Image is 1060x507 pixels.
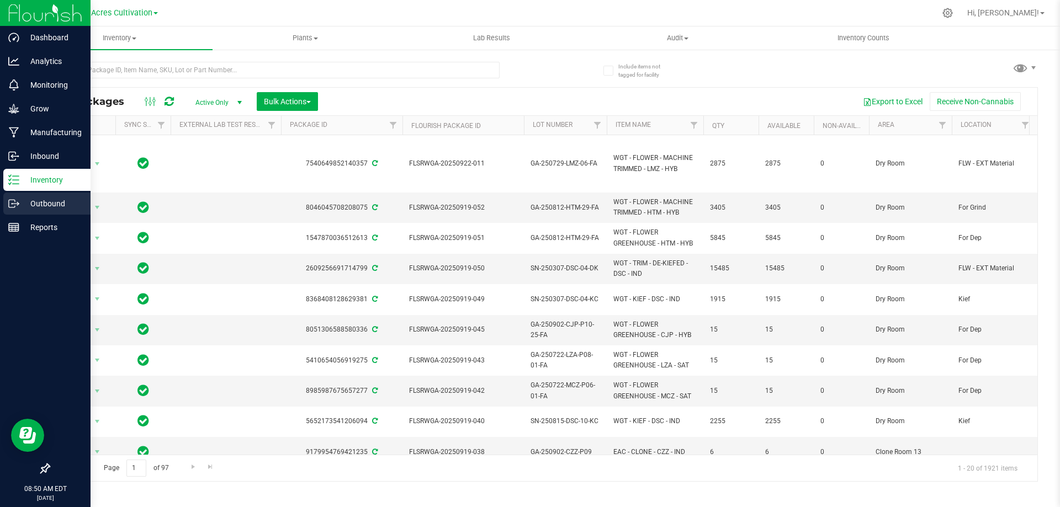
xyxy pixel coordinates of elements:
[767,122,801,130] a: Available
[533,121,573,129] a: Lot Number
[823,33,904,43] span: Inventory Counts
[19,197,86,210] p: Outbound
[91,291,104,307] span: select
[856,92,930,111] button: Export to Excel
[370,417,378,425] span: Sync from Compliance System
[370,448,378,456] span: Sync from Compliance System
[409,233,517,243] span: FLSRWGA-20250919-051
[958,263,1028,274] span: FLW - EXT Material
[5,484,86,494] p: 08:50 AM EDT
[279,263,404,274] div: 2609256691714799
[958,355,1028,366] span: For Dep
[876,416,945,426] span: Dry Room
[279,416,404,426] div: 5652173541206094
[19,221,86,234] p: Reports
[613,258,697,279] span: WGT - TRIM - DE-KIEFED - DSC - IND
[137,156,149,171] span: In Sync
[820,386,862,396] span: 0
[94,460,178,477] span: Page of 97
[91,231,104,246] span: select
[710,355,752,366] span: 15
[967,8,1039,17] span: Hi, [PERSON_NAME]!
[765,233,807,243] span: 5845
[458,33,525,43] span: Lab Results
[820,202,862,213] span: 0
[613,416,697,426] span: WGT - KIEF - DSC - IND
[710,294,752,305] span: 1915
[409,263,517,274] span: FLSRWGA-20250919-050
[765,294,807,305] span: 1915
[616,121,651,129] a: Item Name
[8,127,19,138] inline-svg: Manufacturing
[876,355,945,366] span: Dry Room
[710,263,752,274] span: 15485
[137,353,149,368] span: In Sync
[820,324,862,335] span: 0
[941,8,955,18] div: Manage settings
[1016,116,1035,135] a: Filter
[765,324,807,335] span: 15
[820,263,862,274] span: 0
[820,158,862,169] span: 0
[11,419,44,452] iframe: Resource center
[613,294,697,305] span: WGT - KIEF - DSC - IND
[820,294,862,305] span: 0
[185,460,201,474] a: Go to the next page
[820,233,862,243] span: 0
[67,8,152,18] span: Green Acres Cultivation
[765,416,807,426] span: 2255
[710,202,752,213] span: 3405
[8,79,19,90] inline-svg: Monitoring
[765,263,807,274] span: 15485
[958,324,1028,335] span: For Dep
[91,383,104,399] span: select
[934,116,952,135] a: Filter
[710,324,752,335] span: 15
[370,159,378,167] span: Sync from Compliance System
[126,460,146,477] input: 1
[91,353,104,368] span: select
[613,227,697,248] span: WGT - FLOWER GREENHOUSE - HTM - HYB
[531,233,600,243] span: GA-250812-HTM-29-FA
[876,294,945,305] span: Dry Room
[370,356,378,364] span: Sync from Compliance System
[585,26,771,50] a: Audit
[257,92,318,111] button: Bulk Actions
[290,121,327,129] a: Package ID
[179,121,266,129] a: External Lab Test Result
[876,386,945,396] span: Dry Room
[531,319,600,340] span: GA-250902-CJP-P10-25-FA
[124,121,167,129] a: Sync Status
[531,380,600,401] span: GA-250722-MCZ-P06-01-FA
[771,26,957,50] a: Inventory Counts
[8,103,19,114] inline-svg: Grow
[685,116,703,135] a: Filter
[710,158,752,169] span: 2875
[531,263,600,274] span: SN-250307-DSC-04-DK
[710,233,752,243] span: 5845
[279,158,404,169] div: 7540649852140357
[876,158,945,169] span: Dry Room
[820,355,862,366] span: 0
[613,197,697,218] span: WGT - FLOWER - MACHINE TRIMMED - HTM - HYB
[949,460,1026,476] span: 1 - 20 of 1921 items
[531,416,600,426] span: SN-250815-DSC-10-KC
[409,202,517,213] span: FLSRWGA-20250919-052
[384,116,402,135] a: Filter
[399,26,585,50] a: Lab Results
[203,460,219,474] a: Go to the last page
[57,95,135,108] span: All Packages
[409,324,517,335] span: FLSRWGA-20250919-045
[710,416,752,426] span: 2255
[26,33,213,43] span: Inventory
[613,153,697,174] span: WGT - FLOWER - MACHINE TRIMMED - LMZ - HYB
[152,116,171,135] a: Filter
[370,204,378,211] span: Sync from Compliance System
[876,202,945,213] span: Dry Room
[958,202,1028,213] span: For Grind
[279,386,404,396] div: 8985987675657277
[213,33,398,43] span: Plants
[823,122,872,130] a: Non-Available
[820,447,862,457] span: 0
[19,55,86,68] p: Analytics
